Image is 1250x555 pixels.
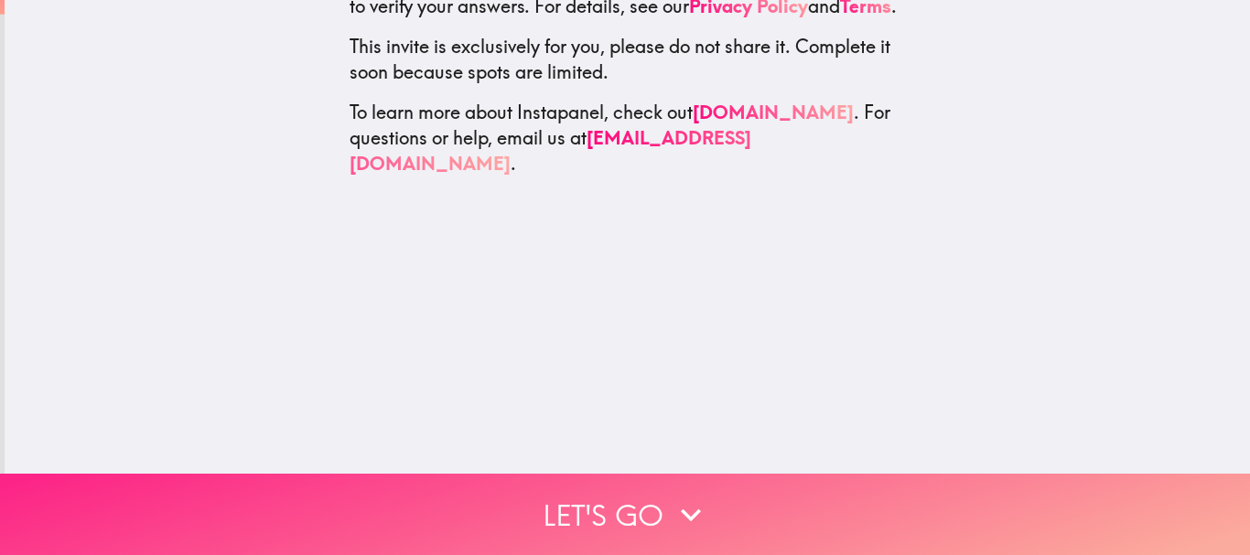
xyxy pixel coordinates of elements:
a: [EMAIL_ADDRESS][DOMAIN_NAME] [350,126,751,175]
p: To learn more about Instapanel, check out . For questions or help, email us at . [350,100,906,176]
a: [DOMAIN_NAME] [693,101,854,123]
p: This invite is exclusively for you, please do not share it. Complete it soon because spots are li... [350,34,906,85]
